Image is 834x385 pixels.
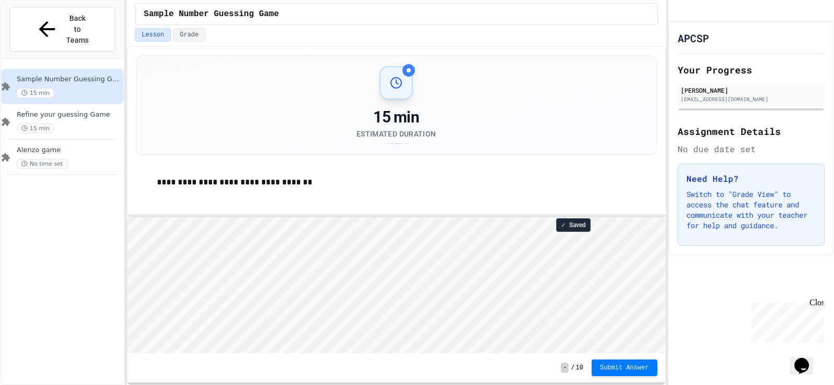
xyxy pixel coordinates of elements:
[681,85,821,95] div: [PERSON_NAME]
[135,28,171,42] button: Lesson
[4,4,72,66] div: Chat with us now!Close
[790,343,824,375] iframe: chat widget
[576,364,583,372] span: 10
[678,143,825,155] div: No due date set
[173,28,205,42] button: Grade
[681,95,821,103] div: [EMAIL_ADDRESS][DOMAIN_NAME]
[127,217,666,353] iframe: Snap! Programming Environment
[357,108,436,127] div: 15 min
[17,88,54,98] span: 15 min
[686,172,816,185] h3: Need Help?
[678,124,825,139] h2: Assignment Details
[17,110,121,119] span: Refine your guessing Game
[569,221,586,229] span: Saved
[17,123,54,133] span: 15 min
[592,359,657,376] button: Submit Answer
[357,129,436,139] div: Estimated Duration
[561,363,569,373] span: -
[678,31,709,45] h1: APCSP
[600,364,649,372] span: Submit Answer
[9,7,115,52] button: Back to Teams
[686,189,816,231] p: Switch to "Grade View" to access the chat feature and communicate with your teacher for help and ...
[561,221,566,229] span: ✓
[17,159,68,169] span: No time set
[17,146,121,155] span: Alenzo game
[571,364,574,372] span: /
[747,298,824,342] iframe: chat widget
[17,75,121,84] span: Sample Number Guessing Game
[678,63,825,77] h2: Your Progress
[144,8,279,20] span: Sample Number Guessing Game
[65,13,90,46] span: Back to Teams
